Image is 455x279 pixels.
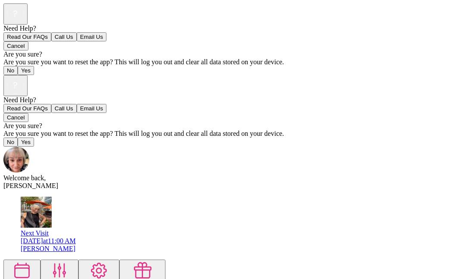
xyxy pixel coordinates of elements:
div: [PERSON_NAME] [3,182,452,190]
button: No [3,66,18,75]
button: Read Our FAQs [3,32,51,41]
div: Next Visit [21,229,452,237]
button: No [3,138,18,147]
img: avatar [21,197,52,228]
button: Email Us [77,104,106,113]
button: Yes [18,66,34,75]
button: Read Our FAQs [3,104,51,113]
button: Yes [18,138,34,147]
div: Are you sure you want to reset the app? This will log you out and clear all data stored on your d... [3,58,452,66]
a: avatar [21,222,52,229]
button: Cancel [3,41,28,50]
a: avatarNext Visit[DATE]at11:00 AM[PERSON_NAME] [21,222,452,253]
div: Need Help? [3,25,452,32]
div: Need Help? [3,96,452,104]
div: Welcome back, [3,174,452,182]
div: Are you sure? [3,122,452,130]
div: Are you sure you want to reset the app? This will log you out and clear all data stored on your d... [3,130,452,138]
div: Are you sure? [3,50,452,58]
div: [DATE] at 11:00 AM [21,237,452,245]
button: Call Us [51,32,77,41]
img: avatar [3,147,29,172]
div: [PERSON_NAME] [21,245,452,253]
button: Cancel [3,113,28,122]
button: Email Us [77,32,106,41]
button: Call Us [51,104,77,113]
